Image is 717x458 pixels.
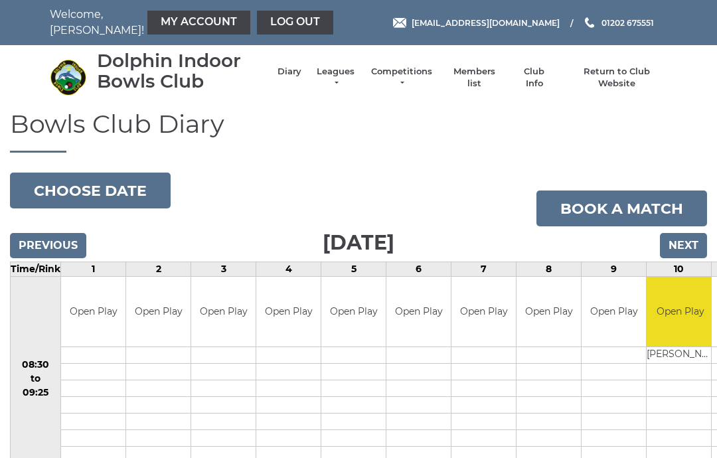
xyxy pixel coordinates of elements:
td: Open Play [191,277,256,346]
td: 3 [191,262,256,277]
a: Club Info [515,66,554,90]
td: Time/Rink [11,262,61,277]
a: Log out [257,11,333,35]
td: Open Play [517,277,581,346]
div: Dolphin Indoor Bowls Club [97,50,264,92]
h1: Bowls Club Diary [10,110,707,153]
img: Email [393,18,406,28]
td: 2 [126,262,191,277]
a: Members list [446,66,501,90]
a: Return to Club Website [567,66,667,90]
a: Phone us 01202 675551 [583,17,654,29]
td: 8 [517,262,582,277]
td: [PERSON_NAME] [647,346,714,363]
td: Open Play [582,277,646,346]
a: Diary [278,66,301,78]
td: 4 [256,262,321,277]
td: 7 [451,262,517,277]
span: [EMAIL_ADDRESS][DOMAIN_NAME] [412,17,560,27]
nav: Welcome, [PERSON_NAME]! [50,7,295,38]
td: Open Play [61,277,125,346]
td: Open Play [126,277,191,346]
a: My Account [147,11,250,35]
button: Choose date [10,173,171,208]
td: 10 [647,262,712,277]
td: Open Play [386,277,451,346]
a: Leagues [315,66,357,90]
a: Book a match [536,191,707,226]
img: Phone us [585,17,594,28]
td: 6 [386,262,451,277]
td: 9 [582,262,647,277]
td: 1 [61,262,126,277]
img: Dolphin Indoor Bowls Club [50,59,86,96]
input: Previous [10,233,86,258]
td: 5 [321,262,386,277]
span: 01202 675551 [601,17,654,27]
td: Open Play [451,277,516,346]
td: Open Play [256,277,321,346]
td: Open Play [321,277,386,346]
input: Next [660,233,707,258]
a: Competitions [370,66,434,90]
td: Open Play [647,277,714,346]
a: Email [EMAIL_ADDRESS][DOMAIN_NAME] [393,17,560,29]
